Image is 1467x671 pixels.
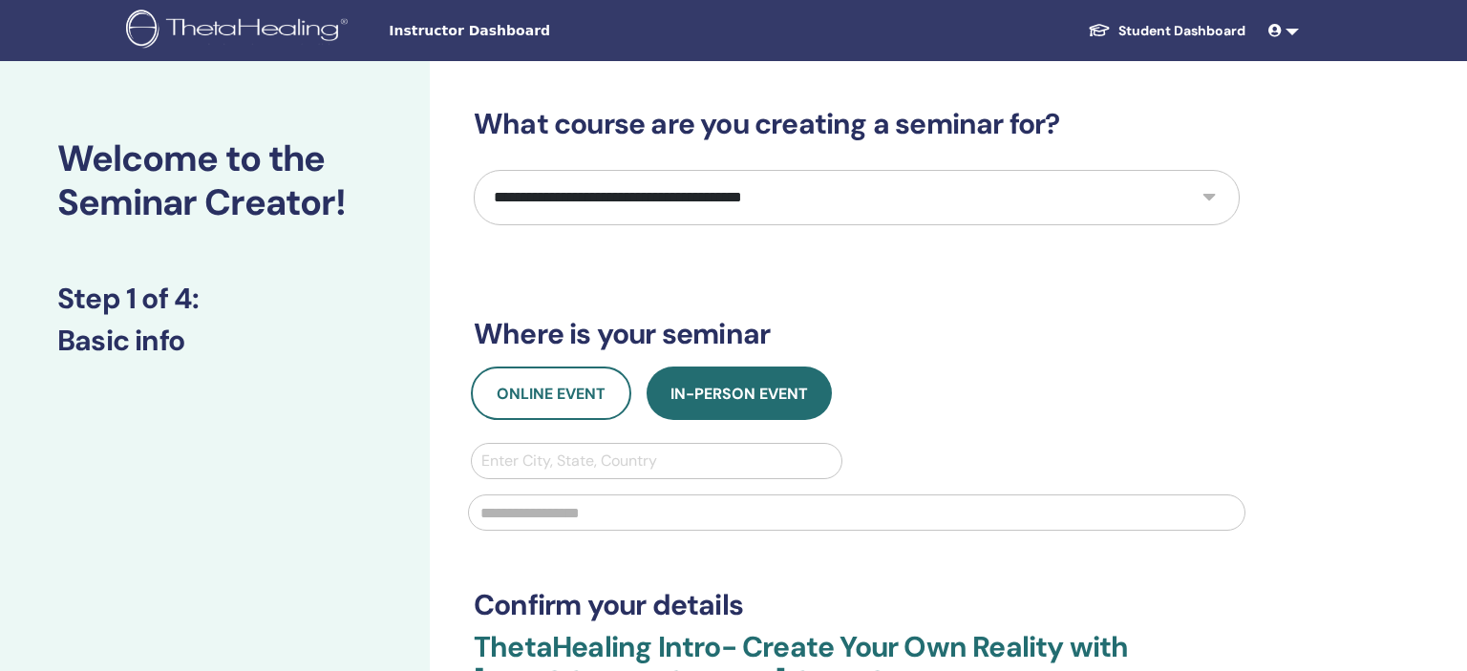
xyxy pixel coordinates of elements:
span: Online Event [497,384,606,404]
h3: Step 1 of 4 : [57,282,372,316]
img: graduation-cap-white.svg [1088,22,1111,38]
h3: Basic info [57,324,372,358]
span: In-Person Event [670,384,808,404]
button: Online Event [471,367,631,420]
img: logo.png [126,10,354,52]
span: Instructor Dashboard [389,21,675,41]
h2: Welcome to the Seminar Creator! [57,137,372,224]
h3: Confirm your details [474,588,1240,622]
h3: Where is your seminar [474,317,1240,351]
a: Student Dashboard [1073,13,1261,49]
h3: What course are you creating a seminar for? [474,107,1240,141]
button: In-Person Event [647,367,832,420]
